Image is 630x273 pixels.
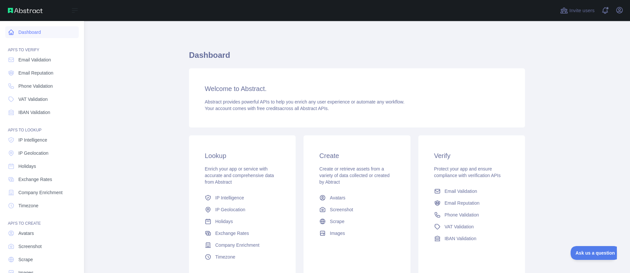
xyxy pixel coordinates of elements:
a: Scrape [5,254,79,265]
a: Dashboard [5,26,79,38]
span: Avatars [330,194,345,201]
span: Invite users [569,7,595,14]
a: Email Validation [5,54,79,66]
span: Images [330,230,345,237]
span: IBAN Validation [445,235,476,242]
a: Email Reputation [431,197,512,209]
a: VAT Validation [431,221,512,233]
span: Enrich your app or service with accurate and comprehensive data from Abstract [205,166,274,185]
span: Email Validation [18,57,51,63]
span: Email Reputation [18,70,53,76]
a: IP Geolocation [202,204,283,216]
div: API'S TO VERIFY [5,39,79,53]
span: IP Intelligence [18,137,47,143]
h1: Dashboard [189,50,525,66]
a: Holidays [5,160,79,172]
span: Holidays [215,218,233,225]
a: Timezone [202,251,283,263]
a: Phone Validation [5,80,79,92]
span: Timezone [215,254,235,260]
a: Email Validation [431,185,512,197]
h3: Lookup [205,151,280,160]
a: VAT Validation [5,93,79,105]
button: Invite users [559,5,596,16]
span: Screenshot [18,243,42,250]
a: Avatars [317,192,397,204]
span: Avatars [18,230,34,237]
a: Phone Validation [431,209,512,221]
span: Holidays [18,163,36,170]
span: Exchange Rates [215,230,249,237]
a: Screenshot [317,204,397,216]
a: Exchange Rates [5,173,79,185]
a: Exchange Rates [202,227,283,239]
span: Abstract provides powerful APIs to help you enrich any user experience or automate any workflow. [205,99,405,104]
span: Phone Validation [445,212,479,218]
h3: Create [319,151,394,160]
a: IBAN Validation [431,233,512,244]
span: VAT Validation [18,96,48,102]
a: IBAN Validation [5,106,79,118]
a: Timezone [5,200,79,212]
span: Timezone [18,202,38,209]
div: API'S TO LOOKUP [5,120,79,133]
span: VAT Validation [445,223,474,230]
span: Exchange Rates [18,176,52,183]
a: Avatars [5,227,79,239]
a: Images [317,227,397,239]
span: Company Enrichment [215,242,260,248]
a: Company Enrichment [202,239,283,251]
span: Company Enrichment [18,189,63,196]
span: Phone Validation [18,83,53,89]
span: Scrape [18,256,33,263]
a: IP Intelligence [202,192,283,204]
span: Email Reputation [445,200,480,206]
span: IP Intelligence [215,194,244,201]
span: Scrape [330,218,344,225]
img: Abstract API [8,8,43,13]
span: Protect your app and ensure compliance with verification APIs [434,166,501,178]
a: Email Reputation [5,67,79,79]
span: free credits [257,106,280,111]
a: Company Enrichment [5,187,79,198]
a: IP Intelligence [5,134,79,146]
span: IBAN Validation [18,109,50,116]
span: Your account comes with across all Abstract APIs. [205,106,329,111]
span: Email Validation [445,188,477,194]
h3: Welcome to Abstract. [205,84,509,93]
span: IP Geolocation [215,206,245,213]
a: Scrape [317,216,397,227]
div: API'S TO CREATE [5,213,79,226]
span: Create or retrieve assets from a variety of data collected or created by Abtract [319,166,389,185]
iframe: Toggle Customer Support [571,246,617,260]
span: Screenshot [330,206,353,213]
a: Holidays [202,216,283,227]
a: IP Geolocation [5,147,79,159]
h3: Verify [434,151,509,160]
a: Screenshot [5,240,79,252]
span: IP Geolocation [18,150,49,156]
